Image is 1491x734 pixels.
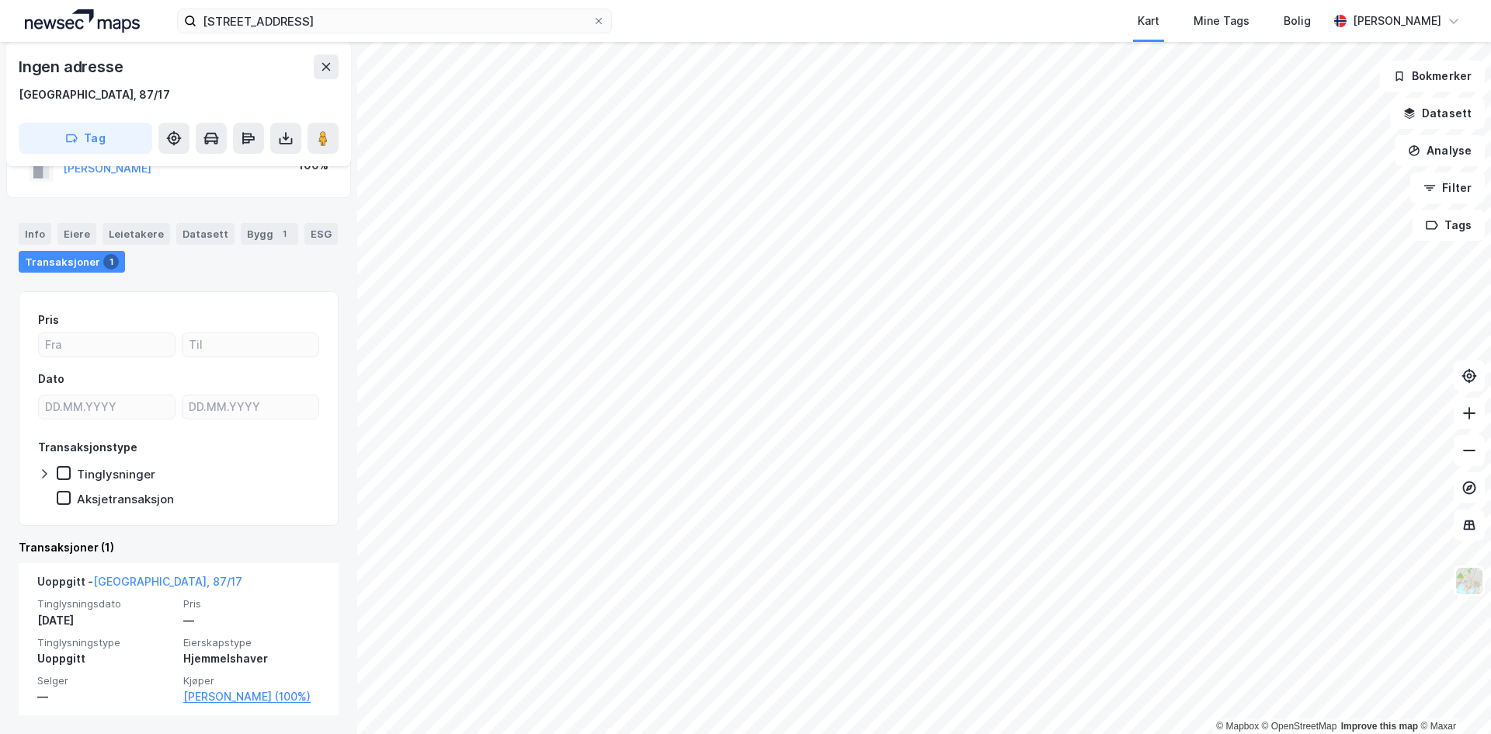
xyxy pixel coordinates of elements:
[1341,721,1418,732] a: Improve this map
[1216,721,1259,732] a: Mapbox
[37,572,242,597] div: Uoppgitt -
[183,674,320,687] span: Kjøper
[1284,12,1311,30] div: Bolig
[183,597,320,611] span: Pris
[37,597,174,611] span: Tinglysningsdato
[19,251,125,273] div: Transaksjoner
[19,54,126,79] div: Ingen adresse
[1390,98,1485,129] button: Datasett
[19,223,51,245] div: Info
[37,611,174,630] div: [DATE]
[1194,12,1249,30] div: Mine Tags
[183,687,320,706] a: [PERSON_NAME] (100%)
[183,649,320,668] div: Hjemmelshaver
[1395,135,1485,166] button: Analyse
[77,467,155,482] div: Tinglysninger
[241,223,298,245] div: Bygg
[103,254,119,270] div: 1
[1410,172,1485,204] button: Filter
[1353,12,1441,30] div: [PERSON_NAME]
[183,611,320,630] div: —
[38,370,64,388] div: Dato
[39,395,175,419] input: DD.MM.YYYY
[93,575,242,588] a: [GEOGRAPHIC_DATA], 87/17
[39,333,175,357] input: Fra
[77,492,174,506] div: Aksjetransaksjon
[37,687,174,706] div: —
[1380,61,1485,92] button: Bokmerker
[1138,12,1159,30] div: Kart
[37,674,174,687] span: Selger
[19,85,170,104] div: [GEOGRAPHIC_DATA], 87/17
[1413,659,1491,734] iframe: Chat Widget
[182,395,318,419] input: DD.MM.YYYY
[1413,659,1491,734] div: Kontrollprogram for chat
[276,226,292,242] div: 1
[183,636,320,649] span: Eierskapstype
[19,538,339,557] div: Transaksjoner (1)
[37,636,174,649] span: Tinglysningstype
[57,223,96,245] div: Eiere
[1455,566,1484,596] img: Z
[38,311,59,329] div: Pris
[196,9,593,33] input: Søk på adresse, matrikkel, gårdeiere, leietakere eller personer
[176,223,235,245] div: Datasett
[38,438,137,457] div: Transaksjonstype
[304,223,338,245] div: ESG
[182,333,318,357] input: Til
[1413,210,1485,241] button: Tags
[1262,721,1337,732] a: OpenStreetMap
[25,9,140,33] img: logo.a4113a55bc3d86da70a041830d287a7e.svg
[19,123,152,154] button: Tag
[37,649,174,668] div: Uoppgitt
[103,223,170,245] div: Leietakere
